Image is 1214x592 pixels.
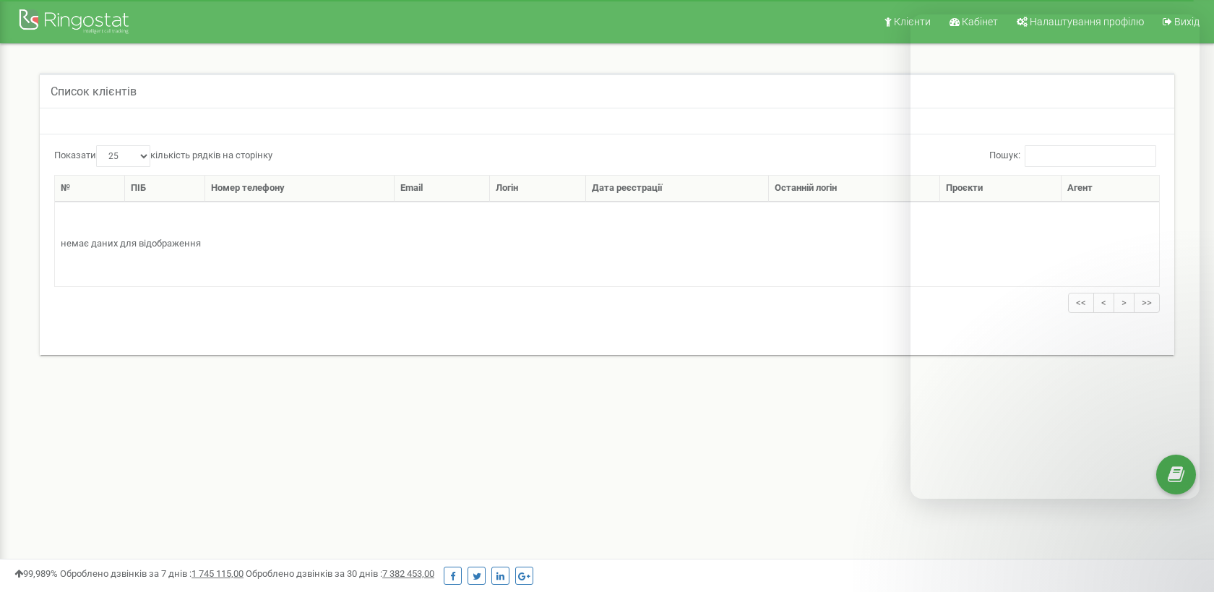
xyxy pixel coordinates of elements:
label: Показати кількість рядків на сторінку [54,145,272,167]
th: Email [395,176,490,202]
th: Номер телефону [205,176,395,202]
th: Останній логін [769,176,940,202]
img: Ringostat Logo [18,6,134,40]
span: Оброблено дзвінків за 30 днів : [246,568,434,579]
span: Оброблено дзвінків за 7 днів : [60,568,244,579]
th: Дата реєстрації [586,176,768,202]
td: немає даних для відображення [55,202,1159,286]
select: Показатикількість рядків на сторінку [96,145,150,167]
u: 1 745 115,00 [191,568,244,579]
h5: Список клієнтів [51,85,137,98]
u: 7 382 453,00 [382,568,434,579]
th: Логін [490,176,586,202]
iframe: Intercom live chat [1165,510,1200,545]
th: № [55,176,125,202]
span: 99,989% [14,568,58,579]
th: ПІБ [125,176,205,202]
iframe: Intercom live chat [910,14,1200,499]
span: Клієнти [894,16,931,27]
